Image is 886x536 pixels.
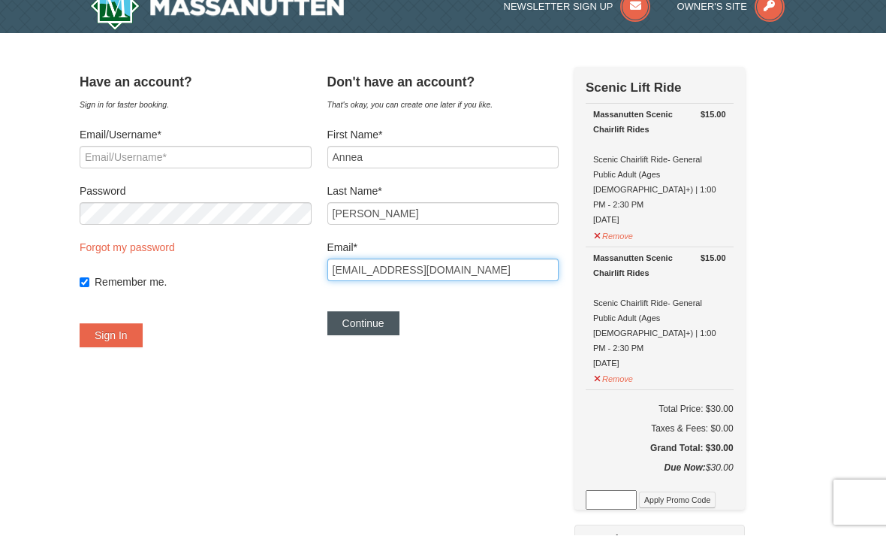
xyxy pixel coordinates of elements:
[504,2,613,13] span: Newsletter Sign Up
[593,226,634,244] button: Remove
[586,81,682,95] strong: Scenic Lift Ride
[327,184,559,199] label: Last Name*
[593,108,726,228] div: Scenic Chairlift Ride- General Public Adult (Ages [DEMOGRAPHIC_DATA]+) | 1:00 PM - 2:30 PM [DATE]
[80,75,312,90] h4: Have an account?
[80,128,312,143] label: Email/Username*
[80,184,312,199] label: Password
[586,402,734,417] h6: Total Price: $30.00
[639,492,716,509] button: Apply Promo Code
[593,108,726,138] div: Massanutten Scenic Chairlift Rides
[327,98,559,113] div: That's okay, you can create one later if you like.
[664,463,706,474] strong: Due Now:
[593,251,726,371] div: Scenic Chairlift Ride- General Public Adult (Ages [DEMOGRAPHIC_DATA]+) | 1:00 PM - 2:30 PM [DATE]
[80,98,312,113] div: Sign in for faster booking.
[701,251,726,266] strong: $15.00
[593,368,634,387] button: Remove
[327,203,559,226] input: Last Name
[327,147,559,169] input: First Name
[327,312,399,336] button: Continue
[677,2,747,13] span: Owner's Site
[586,441,734,456] h5: Grand Total: $30.00
[327,241,559,256] label: Email*
[327,128,559,143] label: First Name*
[593,251,726,281] div: Massanutten Scenic Chairlift Rides
[586,422,734,437] div: Taxes & Fees: $0.00
[95,275,312,290] label: Remember me.
[701,108,726,123] strong: $15.00
[327,259,559,282] input: Email*
[586,461,734,491] div: $30.00
[80,147,312,169] input: Email/Username*
[80,242,175,254] a: Forgot my password
[327,75,559,90] h4: Don't have an account?
[80,324,143,348] button: Sign In
[504,2,651,13] a: Newsletter Sign Up
[677,2,785,13] a: Owner's Site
